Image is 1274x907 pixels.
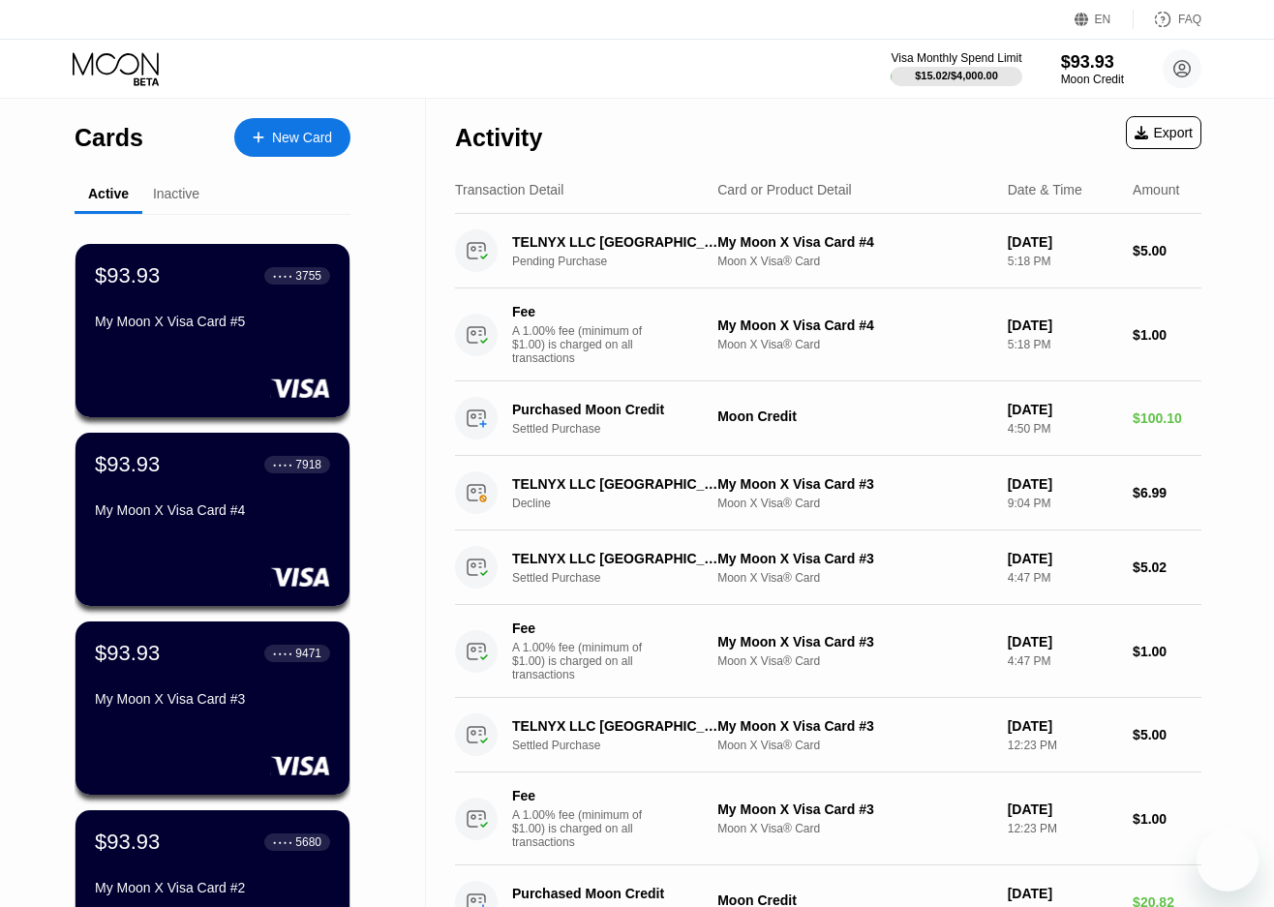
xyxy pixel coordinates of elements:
div: [DATE] [1008,234,1117,250]
div: [DATE] [1008,476,1117,492]
div: ● ● ● ● [273,839,292,845]
div: $93.93● ● ● ●7918My Moon X Visa Card #4 [76,433,349,606]
div: TELNYX LLC [GEOGRAPHIC_DATA] [GEOGRAPHIC_DATA] [512,718,719,734]
div: Fee [512,620,648,636]
div: Moon X Visa® Card [717,739,992,752]
div: 12:23 PM [1008,822,1117,835]
div: Settled Purchase [512,739,735,752]
div: 5680 [295,835,321,849]
div: $93.93● ● ● ●3755My Moon X Visa Card #5 [76,244,349,417]
div: My Moon X Visa Card #3 [717,801,992,817]
div: FAQ [1134,10,1201,29]
div: $5.00 [1133,727,1201,742]
div: 3755 [295,269,321,283]
div: [DATE] [1008,317,1117,333]
div: TELNYX LLC [GEOGRAPHIC_DATA] [GEOGRAPHIC_DATA]Settled PurchaseMy Moon X Visa Card #3Moon X Visa® ... [455,698,1201,772]
div: TELNYX LLC [GEOGRAPHIC_DATA] [GEOGRAPHIC_DATA]DeclineMy Moon X Visa Card #3Moon X Visa® Card[DATE... [455,456,1201,530]
div: Settled Purchase [512,422,735,436]
div: My Moon X Visa Card #4 [717,317,992,333]
div: $100.10 [1133,410,1201,426]
div: $93.93 [95,452,160,477]
div: [DATE] [1008,402,1117,417]
div: TELNYX LLC [GEOGRAPHIC_DATA] [GEOGRAPHIC_DATA] [512,476,719,492]
div: ● ● ● ● [273,650,292,656]
div: My Moon X Visa Card #3 [95,691,330,707]
div: $93.93 [95,263,160,288]
div: $93.93 [95,830,160,855]
div: EN [1075,10,1134,29]
div: Active [88,186,129,201]
div: FeeA 1.00% fee (minimum of $1.00) is charged on all transactionsMy Moon X Visa Card #3Moon X Visa... [455,772,1201,865]
div: Moon Credit [717,408,992,424]
div: Moon X Visa® Card [717,571,992,585]
div: A 1.00% fee (minimum of $1.00) is charged on all transactions [512,324,657,365]
div: $5.02 [1133,559,1201,575]
div: 4:47 PM [1008,654,1117,668]
div: My Moon X Visa Card #3 [717,476,992,492]
div: New Card [234,118,350,157]
div: New Card [272,130,332,146]
div: Visa Monthly Spend Limit [891,51,1021,65]
div: 7918 [295,458,321,471]
div: 4:50 PM [1008,422,1117,436]
div: 5:18 PM [1008,255,1117,268]
div: Date & Time [1008,182,1082,197]
div: Purchased Moon CreditSettled PurchaseMoon Credit[DATE]4:50 PM$100.10 [455,381,1201,456]
div: $1.00 [1133,811,1201,827]
div: Moon X Visa® Card [717,654,992,668]
div: TELNYX LLC [GEOGRAPHIC_DATA] [GEOGRAPHIC_DATA]Pending PurchaseMy Moon X Visa Card #4Moon X Visa® ... [455,214,1201,288]
div: $6.99 [1133,485,1201,500]
div: Moon X Visa® Card [717,338,992,351]
div: Visa Monthly Spend Limit$15.02/$4,000.00 [891,51,1021,86]
div: My Moon X Visa Card #3 [717,718,992,734]
div: Transaction Detail [455,182,563,197]
div: A 1.00% fee (minimum of $1.00) is charged on all transactions [512,641,657,681]
div: $93.93Moon Credit [1061,52,1124,86]
div: TELNYX LLC [GEOGRAPHIC_DATA] [GEOGRAPHIC_DATA]Settled PurchaseMy Moon X Visa Card #3Moon X Visa® ... [455,530,1201,605]
div: Inactive [153,186,199,201]
div: Fee [512,788,648,803]
div: Moon X Visa® Card [717,255,992,268]
div: TELNYX LLC [GEOGRAPHIC_DATA] [GEOGRAPHIC_DATA] [512,551,719,566]
div: 5:18 PM [1008,338,1117,351]
div: Purchased Moon Credit [512,402,719,417]
div: 9471 [295,647,321,660]
div: My Moon X Visa Card #4 [717,234,992,250]
div: Export [1126,116,1201,149]
div: 9:04 PM [1008,497,1117,510]
div: 12:23 PM [1008,739,1117,752]
div: My Moon X Visa Card #3 [717,634,992,650]
div: [DATE] [1008,801,1117,817]
div: My Moon X Visa Card #2 [95,880,330,895]
div: $1.00 [1133,644,1201,659]
div: Moon X Visa® Card [717,497,992,510]
div: $93.93 [95,641,160,666]
div: Purchased Moon Credit [512,886,719,901]
div: Settled Purchase [512,571,735,585]
div: ● ● ● ● [273,462,292,468]
div: [DATE] [1008,718,1117,734]
div: Moon Credit [1061,73,1124,86]
div: $1.00 [1133,327,1201,343]
div: Export [1135,125,1193,140]
div: TELNYX LLC [GEOGRAPHIC_DATA] [GEOGRAPHIC_DATA] [512,234,719,250]
div: FeeA 1.00% fee (minimum of $1.00) is charged on all transactionsMy Moon X Visa Card #4Moon X Visa... [455,288,1201,381]
div: Activity [455,124,542,152]
iframe: Button to launch messaging window [1197,830,1259,892]
div: My Moon X Visa Card #4 [95,502,330,518]
div: 4:47 PM [1008,571,1117,585]
div: Card or Product Detail [717,182,852,197]
div: Pending Purchase [512,255,735,268]
div: Decline [512,497,735,510]
div: A 1.00% fee (minimum of $1.00) is charged on all transactions [512,808,657,849]
div: My Moon X Visa Card #5 [95,314,330,329]
div: $93.93● ● ● ●9471My Moon X Visa Card #3 [76,621,349,795]
div: Fee [512,304,648,319]
div: ● ● ● ● [273,273,292,279]
div: Moon X Visa® Card [717,822,992,835]
div: FeeA 1.00% fee (minimum of $1.00) is charged on all transactionsMy Moon X Visa Card #3Moon X Visa... [455,605,1201,698]
div: Cards [75,124,143,152]
div: FAQ [1178,13,1201,26]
